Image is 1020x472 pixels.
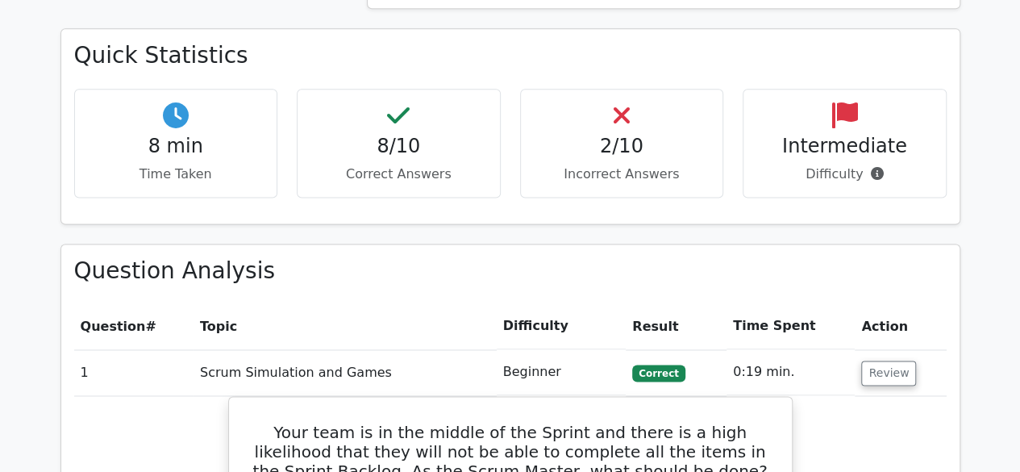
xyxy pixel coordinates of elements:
[632,365,685,381] span: Correct
[726,349,855,395] td: 0:19 min.
[497,303,627,349] th: Difficulty
[194,303,497,349] th: Topic
[81,319,146,334] span: Question
[534,135,710,158] h4: 2/10
[74,349,194,395] td: 1
[74,303,194,349] th: #
[626,303,726,349] th: Result
[497,349,627,395] td: Beginner
[756,135,933,158] h4: Intermediate
[310,165,487,184] p: Correct Answers
[74,42,947,69] h3: Quick Statistics
[88,135,264,158] h4: 8 min
[855,303,946,349] th: Action
[726,303,855,349] th: Time Spent
[194,349,497,395] td: Scrum Simulation and Games
[534,165,710,184] p: Incorrect Answers
[74,257,947,285] h3: Question Analysis
[88,165,264,184] p: Time Taken
[861,361,916,386] button: Review
[756,165,933,184] p: Difficulty
[310,135,487,158] h4: 8/10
